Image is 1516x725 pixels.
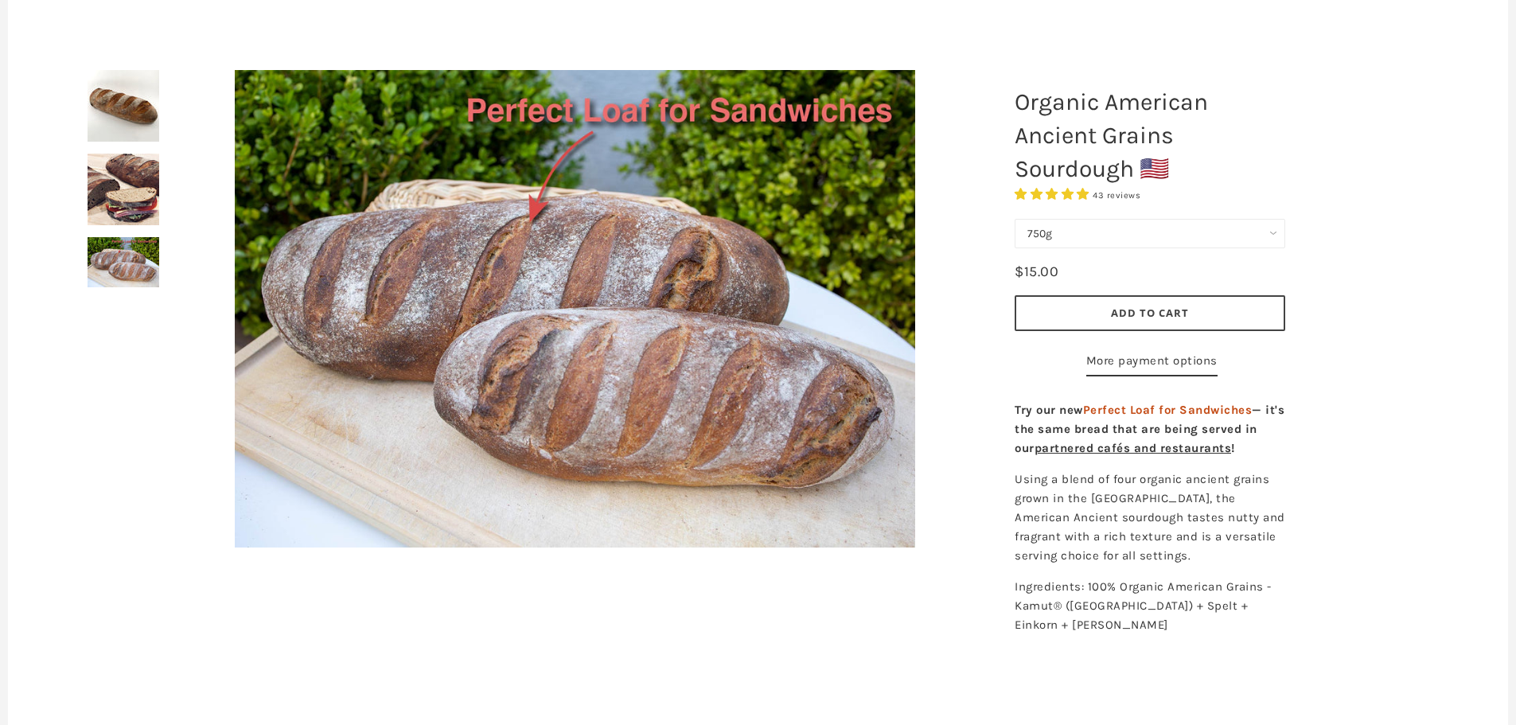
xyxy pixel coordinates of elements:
img: Organic American Ancient Grains Sourdough 🇺🇸 [88,70,159,142]
div: $15.00 [1015,260,1058,283]
span: Using a blend of four organic ancient grains grown in the [GEOGRAPHIC_DATA], the American Ancient... [1015,472,1285,563]
button: Add to Cart [1015,295,1285,331]
span: Ingredients: 100% Organic American Grains - Kamut® ([GEOGRAPHIC_DATA]) + Spelt + Einkorn + [PERSO... [1015,579,1272,632]
img: Organic American Ancient Grains Sourdough 🇺🇸 [88,237,159,287]
a: partnered cafés and restaurants [1035,441,1232,455]
span: Add to Cart [1111,306,1189,320]
img: Organic American Ancient Grains Sourdough 🇺🇸 [88,154,159,225]
a: Organic American Ancient Grains Sourdough 🇺🇸 [199,70,951,548]
span: 4.93 stars [1015,187,1093,201]
strong: Try our new — it's the same bread that are being served in our ! [1015,403,1284,455]
span: Perfect Loaf for Sandwiches [1083,403,1253,417]
a: More payment options [1086,351,1218,376]
h1: Organic American Ancient Grains Sourdough 🇺🇸 [1003,77,1297,193]
img: Organic American Ancient Grains Sourdough 🇺🇸 [235,70,915,548]
span: 43 reviews [1093,190,1140,201]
